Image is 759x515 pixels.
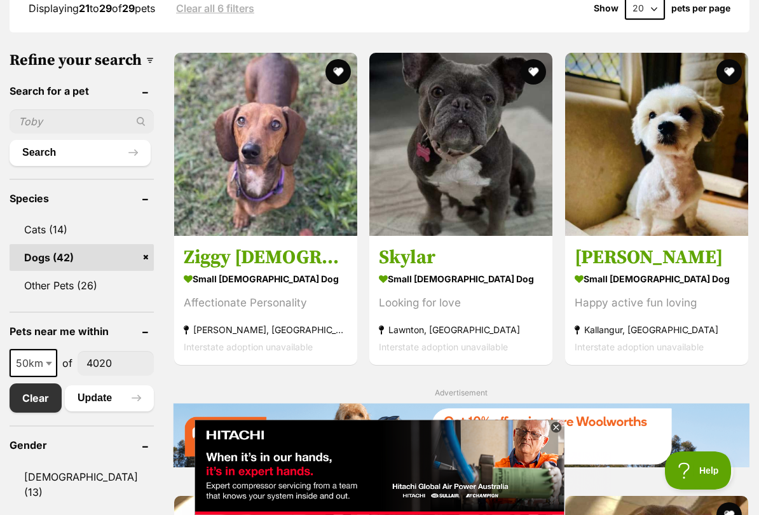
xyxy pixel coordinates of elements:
[575,294,739,312] div: Happy active fun loving
[665,451,734,490] iframe: Help Scout Beacon - Open
[10,326,154,337] header: Pets near me within
[10,193,154,204] header: Species
[65,385,154,411] button: Update
[379,294,543,312] div: Looking for love
[10,52,154,69] h3: Refine your search
[184,294,348,312] div: Affectionate Personality
[379,270,543,288] strong: small [DEMOGRAPHIC_DATA] Dog
[575,341,704,352] span: Interstate adoption unavailable
[176,3,254,14] a: Clear all 6 filters
[10,140,151,165] button: Search
[184,270,348,288] strong: small [DEMOGRAPHIC_DATA] Dog
[99,2,112,15] strong: 29
[62,355,72,371] span: of
[10,439,154,451] header: Gender
[379,321,543,338] strong: Lawnton, [GEOGRAPHIC_DATA]
[325,59,351,85] button: favourite
[565,236,748,365] a: [PERSON_NAME] small [DEMOGRAPHIC_DATA] Dog Happy active fun loving Kallangur, [GEOGRAPHIC_DATA] I...
[594,3,619,13] span: Show
[10,464,154,505] a: [DEMOGRAPHIC_DATA] (13)
[122,2,135,15] strong: 29
[10,383,62,413] a: Clear
[11,354,56,372] span: 50km
[10,272,154,299] a: Other Pets (26)
[521,59,547,85] button: favourite
[174,236,357,365] a: Ziggy [DEMOGRAPHIC_DATA] small [DEMOGRAPHIC_DATA] Dog Affectionate Personality [PERSON_NAME], [GE...
[184,341,313,352] span: Interstate adoption unavailable
[174,53,357,236] img: Ziggy Female - Dachshund (Miniature Smooth Haired) Dog
[575,270,739,288] strong: small [DEMOGRAPHIC_DATA] Dog
[575,245,739,270] h3: [PERSON_NAME]
[379,341,508,352] span: Interstate adoption unavailable
[671,3,730,13] label: pets per page
[10,109,154,134] input: Toby
[184,245,348,270] h3: Ziggy [DEMOGRAPHIC_DATA]
[173,403,749,469] a: Everyday Insurance promotional banner
[565,53,748,236] img: Wilson - Maltese Dog
[10,216,154,243] a: Cats (14)
[379,245,543,270] h3: Skylar
[78,351,154,375] input: postcode
[184,321,348,338] strong: [PERSON_NAME], [GEOGRAPHIC_DATA]
[1,1,617,160] img: layer.png
[716,59,742,85] button: favourite
[369,53,552,236] img: Skylar - French Bulldog
[369,236,552,365] a: Skylar small [DEMOGRAPHIC_DATA] Dog Looking for love Lawnton, [GEOGRAPHIC_DATA] Interstate adopti...
[79,2,90,15] strong: 21
[10,85,154,97] header: Search for a pet
[435,388,488,397] span: Advertisement
[148,451,611,509] iframe: Advertisement
[29,2,155,15] span: Displaying to of pets
[173,403,749,467] img: Everyday Insurance promotional banner
[575,321,739,338] strong: Kallangur, [GEOGRAPHIC_DATA]
[10,244,154,271] a: Dogs (42)
[10,349,57,377] span: 50km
